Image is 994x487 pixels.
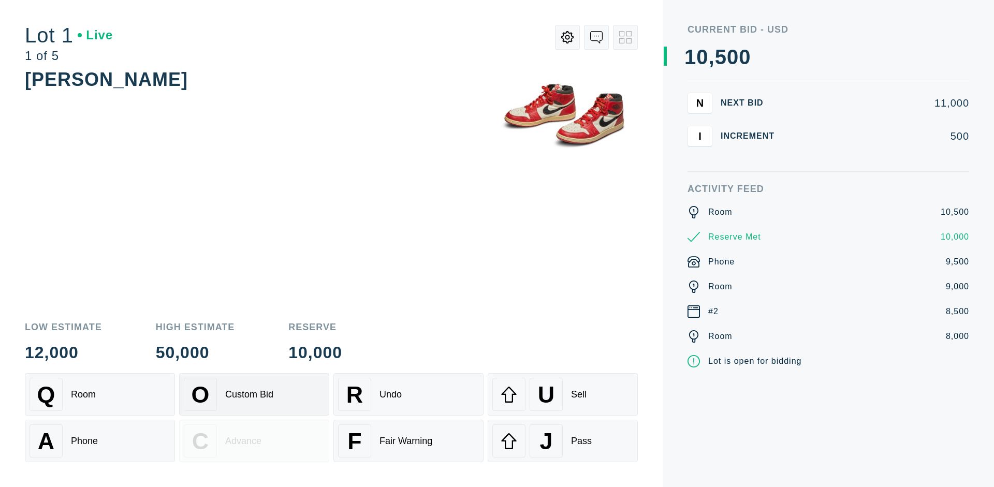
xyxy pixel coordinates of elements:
button: USell [488,373,638,416]
div: 8,500 [946,305,969,318]
button: QRoom [25,373,175,416]
div: Pass [571,436,592,447]
span: R [346,381,363,408]
button: FFair Warning [333,420,484,462]
span: F [347,428,361,454]
div: Room [708,206,733,218]
div: #2 [708,305,719,318]
span: C [192,428,209,454]
div: 9,500 [946,256,969,268]
div: 50,000 [156,344,235,361]
span: I [698,130,701,142]
div: Undo [379,389,402,400]
div: Reserve Met [708,231,761,243]
button: I [688,126,712,146]
span: A [38,428,54,454]
div: Live [78,29,113,41]
span: N [696,97,704,109]
button: CAdvance [179,420,329,462]
div: Advance [225,436,261,447]
div: 8,000 [946,330,969,343]
div: 9,000 [946,281,969,293]
div: Lot 1 [25,25,113,46]
span: Q [37,381,55,408]
div: [PERSON_NAME] [25,69,188,90]
div: Phone [708,256,735,268]
button: RUndo [333,373,484,416]
div: Room [71,389,96,400]
div: Room [708,281,733,293]
div: Sell [571,389,587,400]
div: 10,000 [941,231,969,243]
button: N [688,93,712,113]
div: 10,000 [288,344,342,361]
div: 0 [727,47,739,67]
div: 0 [739,47,751,67]
span: O [192,381,210,408]
div: Activity Feed [688,184,969,194]
span: U [538,381,554,408]
div: 500 [791,131,969,141]
div: 0 [696,47,708,67]
button: OCustom Bid [179,373,329,416]
div: 10,500 [941,206,969,218]
div: Custom Bid [225,389,273,400]
div: 12,000 [25,344,102,361]
div: 11,000 [791,98,969,108]
div: Next Bid [721,99,783,107]
div: Current Bid - USD [688,25,969,34]
div: 1 [684,47,696,67]
div: Reserve [288,322,342,332]
div: Phone [71,436,98,447]
div: 5 [715,47,727,67]
button: JPass [488,420,638,462]
div: Lot is open for bidding [708,355,801,367]
div: Low Estimate [25,322,102,332]
div: , [709,47,715,254]
span: J [539,428,552,454]
div: Room [708,330,733,343]
div: 1 of 5 [25,50,113,62]
button: APhone [25,420,175,462]
div: Increment [721,132,783,140]
div: Fair Warning [379,436,432,447]
div: High Estimate [156,322,235,332]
